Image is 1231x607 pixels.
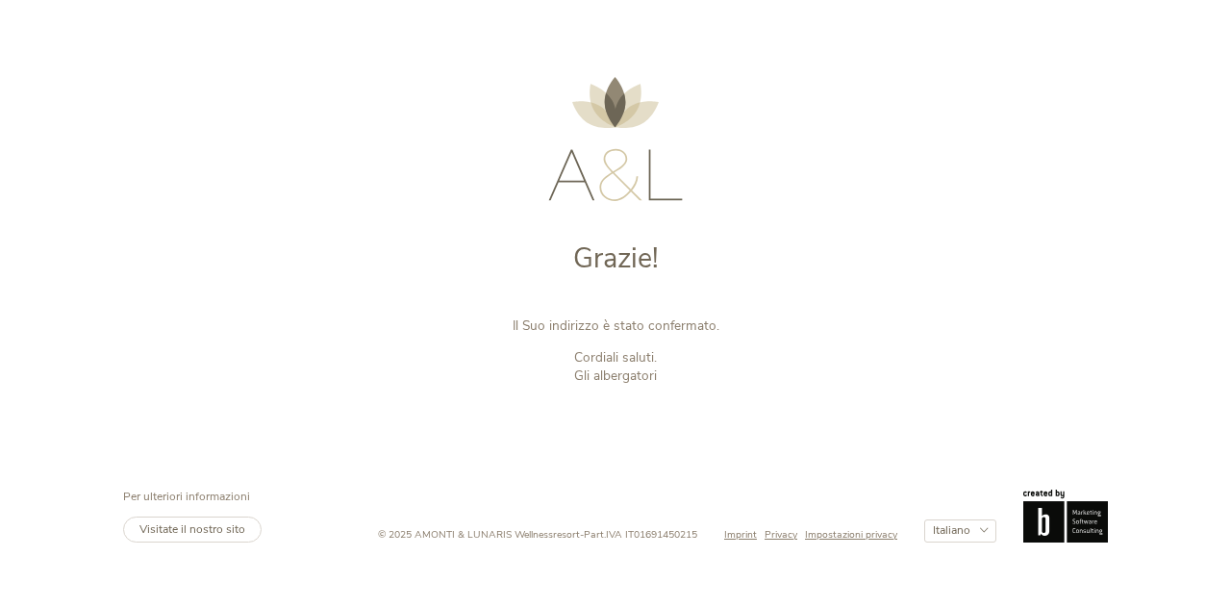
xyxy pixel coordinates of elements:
[584,527,697,542] span: Part.IVA IT01691450215
[1023,490,1108,543] img: Brandnamic GmbH | Leading Hospitality Solutions
[765,528,805,543] a: Privacy
[805,528,897,543] a: Impostazioni privacy
[805,527,897,542] span: Impostazioni privacy
[724,527,757,542] span: Imprint
[378,527,580,542] span: © 2025 AMONTI & LUNARIS Wellnessresort
[123,517,262,543] a: Visitate il nostro sito
[765,527,797,542] span: Privacy
[294,348,937,385] p: Cordiali saluti. Gli albergatori
[123,489,250,504] span: Per ulteriori informazioni
[139,521,245,537] span: Visitate il nostro sito
[724,528,765,543] a: Imprint
[573,240,659,277] span: Grazie!
[580,527,584,542] span: -
[294,316,937,335] p: Il Suo indirizzo è stato confermato.
[548,77,683,201] img: AMONTI & LUNARIS Wellnessresort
